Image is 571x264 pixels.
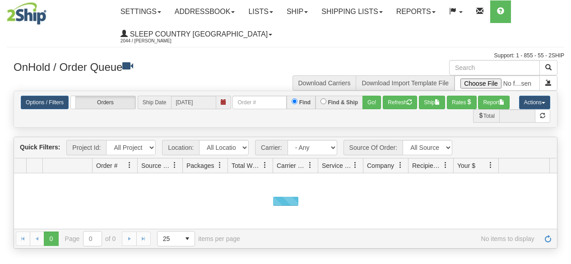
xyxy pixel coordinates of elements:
[162,140,199,155] span: Location:
[65,231,116,246] span: Page of 0
[168,0,242,23] a: Addressbook
[348,157,363,173] a: Service Name filter column settings
[141,161,172,170] span: Source Of Order
[138,96,171,109] span: Ship Date
[280,0,315,23] a: Ship
[232,96,287,109] input: Order #
[7,52,564,60] div: Support: 1 - 855 - 55 - 2SHIP
[302,157,318,173] a: Carrier Name filter column settings
[163,234,175,243] span: 25
[457,161,475,170] span: Your $
[299,98,311,107] label: Find
[541,232,555,246] a: Refresh
[367,161,394,170] span: Company
[449,60,540,75] input: Search
[157,231,195,246] span: Page sizes drop down
[383,96,417,109] button: Refresh
[114,23,279,46] a: Sleep Country [GEOGRAPHIC_DATA] 2044 / [PERSON_NAME]
[122,157,137,173] a: Order # filter column settings
[20,143,60,152] label: Quick Filters:
[96,161,117,170] span: Order #
[157,231,240,246] span: items per page
[315,0,389,23] a: Shipping lists
[473,109,499,123] span: Total
[14,137,557,158] div: grid toolbar
[483,157,498,173] a: Your $ filter column settings
[167,157,182,173] a: Source Of Order filter column settings
[419,96,445,109] button: Ship
[21,96,69,109] a: Options / Filters
[390,0,442,23] a: Reports
[257,157,273,173] a: Total Weight filter column settings
[328,98,358,107] label: Find & Ship
[71,96,135,109] label: Orders
[539,60,557,75] button: Search
[232,161,262,170] span: Total Weight
[14,60,279,73] h3: OnHold / Order Queue
[180,232,195,246] span: select
[393,157,408,173] a: Company filter column settings
[455,75,540,91] input: Import
[412,161,442,170] span: Recipient Country
[344,140,403,155] span: Source Of Order:
[241,0,279,23] a: Lists
[362,79,449,87] a: Download Import Template File
[253,235,534,242] span: No items to display
[362,96,381,109] button: Go!
[550,86,570,178] iframe: chat widget
[519,96,550,109] button: Actions
[255,140,288,155] span: Carrier:
[121,37,188,46] span: 2044 / [PERSON_NAME]
[186,161,214,170] span: Packages
[298,79,351,87] a: Download Carriers
[438,157,453,173] a: Recipient Country filter column settings
[277,161,307,170] span: Carrier Name
[447,96,476,109] button: Rates
[114,0,168,23] a: Settings
[478,96,510,109] button: Report
[7,2,46,25] img: logo2044.jpg
[44,232,58,246] span: Page 0
[128,30,268,38] span: Sleep Country [GEOGRAPHIC_DATA]
[212,157,227,173] a: Packages filter column settings
[322,161,352,170] span: Service Name
[66,140,106,155] span: Project Id:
